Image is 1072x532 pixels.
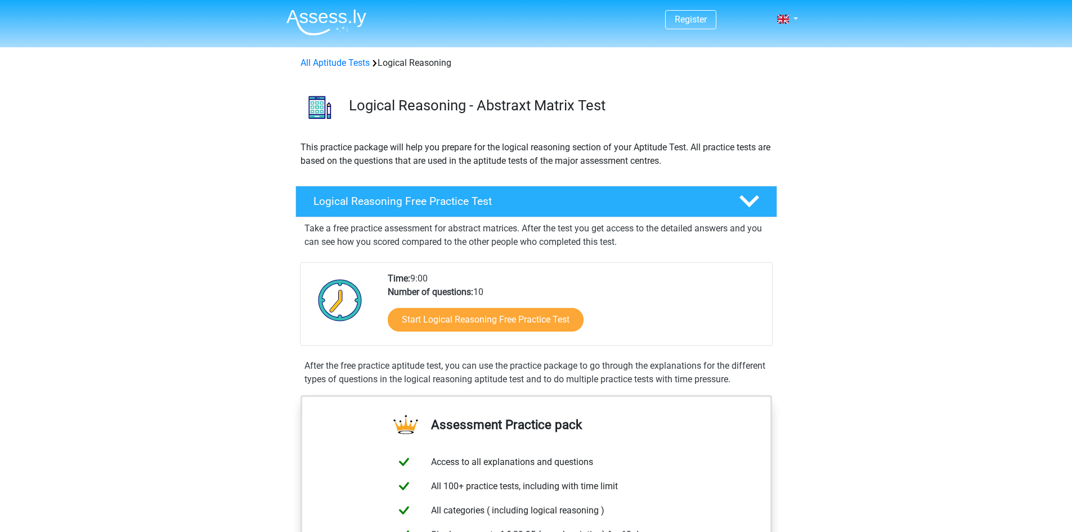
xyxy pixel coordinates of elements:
[304,222,768,249] p: Take a free practice assessment for abstract matrices. After the test you get access to the detai...
[300,141,772,168] p: This practice package will help you prepare for the logical reasoning section of your Aptitude Te...
[388,273,410,284] b: Time:
[379,272,772,345] div: 9:00 10
[300,359,773,386] div: After the free practice aptitude test, you can use the practice package to go through the explana...
[349,97,768,114] h3: Logical Reasoning - Abstraxt Matrix Test
[296,83,344,131] img: logical reasoning
[313,195,721,208] h4: Logical Reasoning Free Practice Test
[296,56,777,70] div: Logical Reasoning
[388,308,584,332] a: Start Logical Reasoning Free Practice Test
[291,186,782,217] a: Logical Reasoning Free Practice Test
[300,57,370,68] a: All Aptitude Tests
[388,287,473,297] b: Number of questions:
[312,272,369,328] img: Clock
[675,14,707,25] a: Register
[286,9,366,35] img: Assessly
